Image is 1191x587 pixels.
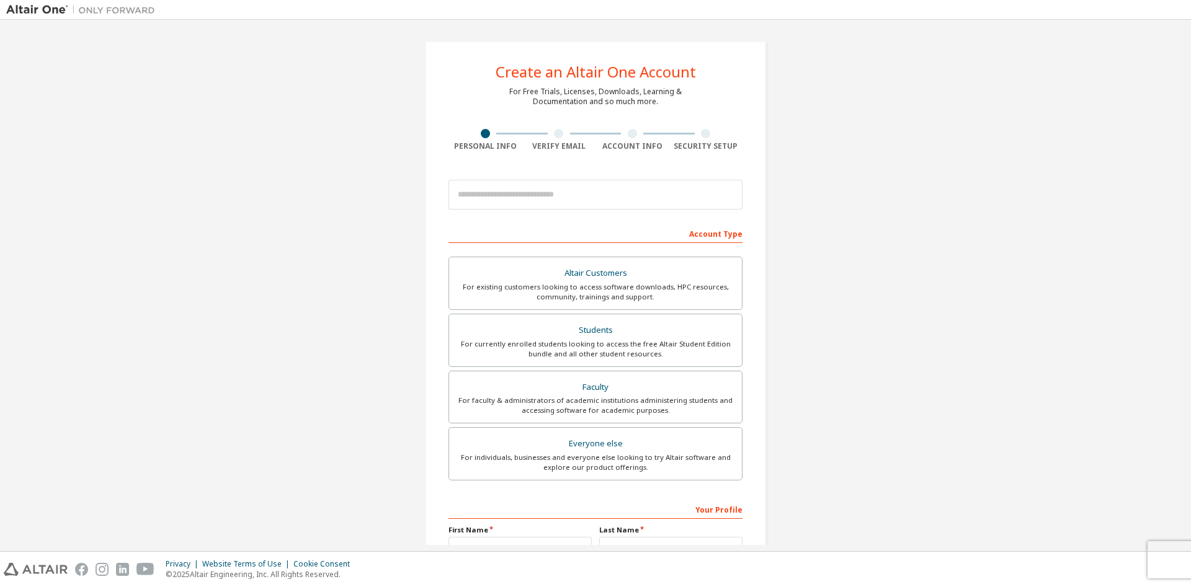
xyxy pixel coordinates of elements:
[509,87,682,107] div: For Free Trials, Licenses, Downloads, Learning & Documentation and so much more.
[496,64,696,79] div: Create an Altair One Account
[457,452,734,472] div: For individuals, businesses and everyone else looking to try Altair software and explore our prod...
[202,559,293,569] div: Website Terms of Use
[457,265,734,282] div: Altair Customers
[166,559,202,569] div: Privacy
[457,322,734,339] div: Students
[448,525,592,535] label: First Name
[669,141,743,151] div: Security Setup
[293,559,357,569] div: Cookie Consent
[448,223,743,243] div: Account Type
[6,4,161,16] img: Altair One
[4,563,68,576] img: altair_logo.svg
[116,563,129,576] img: linkedin.svg
[457,282,734,302] div: For existing customers looking to access software downloads, HPC resources, community, trainings ...
[75,563,88,576] img: facebook.svg
[522,141,596,151] div: Verify Email
[457,379,734,396] div: Faculty
[448,141,522,151] div: Personal Info
[457,339,734,359] div: For currently enrolled students looking to access the free Altair Student Edition bundle and all ...
[595,141,669,151] div: Account Info
[166,569,357,580] p: © 2025 Altair Engineering, Inc. All Rights Reserved.
[96,563,109,576] img: instagram.svg
[457,435,734,452] div: Everyone else
[599,525,743,535] label: Last Name
[136,563,154,576] img: youtube.svg
[457,395,734,415] div: For faculty & administrators of academic institutions administering students and accessing softwa...
[448,499,743,519] div: Your Profile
